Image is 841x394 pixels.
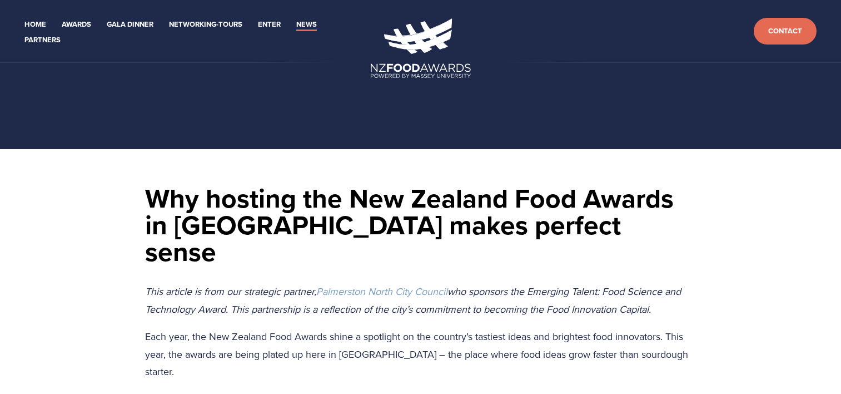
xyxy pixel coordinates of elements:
p: Each year, the New Zealand Food Awards shine a spotlight on the country’s tastiest ideas and brig... [145,328,696,381]
h1: Why hosting the New Zealand Food Awards in [GEOGRAPHIC_DATA] makes perfect sense [145,185,696,265]
a: Palmerston North City Council [316,284,447,298]
a: Contact [754,18,817,45]
a: Awards [62,18,91,31]
a: Gala Dinner [107,18,153,31]
a: News [296,18,317,31]
a: Partners [24,34,61,47]
a: Home [24,18,46,31]
em: who sponsors the Emerging Talent: Food Science and Technology Award. This partnership is a reflec... [145,284,684,316]
a: Networking-Tours [169,18,242,31]
em: This article is from our strategic partner, [145,284,316,298]
a: Enter [258,18,281,31]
